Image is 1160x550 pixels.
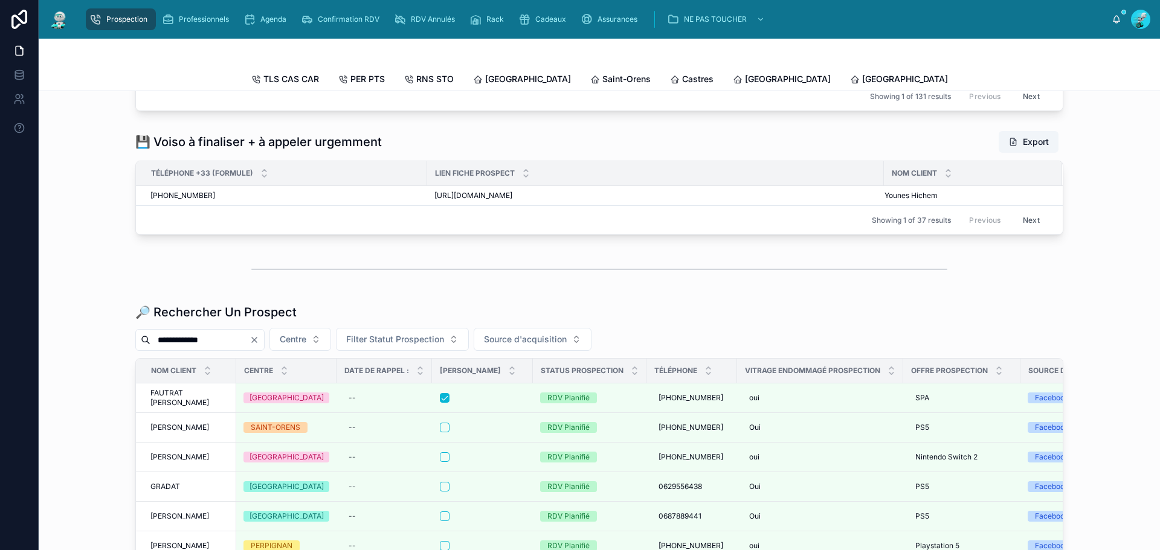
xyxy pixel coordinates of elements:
a: [GEOGRAPHIC_DATA] [243,392,329,403]
a: -- [344,507,425,526]
a: RDV Annulés [390,8,463,30]
span: [GEOGRAPHIC_DATA] [862,73,948,85]
div: [GEOGRAPHIC_DATA] [250,481,324,492]
span: Oui [749,511,761,521]
a: SAINT-ORENS [243,422,329,433]
a: [GEOGRAPHIC_DATA] [850,68,948,92]
span: Prospection [106,14,147,24]
span: oui [749,393,759,403]
button: Select Button [474,328,591,351]
a: PS5 [910,507,1013,526]
span: Date de Rappel : [344,366,409,376]
div: [GEOGRAPHIC_DATA] [250,392,324,403]
div: RDV Planifié [547,511,590,522]
div: RDV Planifié [547,481,590,492]
div: RDV Planifié [547,422,590,433]
button: Select Button [336,328,469,351]
div: -- [349,482,356,491]
div: Facebook [1035,392,1069,403]
span: [PERSON_NAME] [150,452,209,462]
span: Showing 1 of 131 results [870,92,951,101]
a: [GEOGRAPHIC_DATA] [243,481,329,492]
a: Oui [744,418,896,437]
a: RDV Planifié [540,452,639,462]
span: PER PTS [350,73,385,85]
span: Cadeaux [535,14,566,24]
div: -- [349,423,356,432]
span: Oui [749,482,761,491]
div: [GEOGRAPHIC_DATA] [250,511,324,522]
div: SAINT-ORENS [251,422,300,433]
span: [PERSON_NAME] [440,366,501,376]
span: [URL][DOMAIN_NAME] [434,191,512,200]
span: Téléphone [654,366,697,376]
span: RDV Annulés [411,14,455,24]
span: Agenda [260,14,286,24]
div: Facebook [1035,481,1069,492]
button: Select Button [269,328,331,351]
span: PS5 [915,482,929,491]
a: NE PAS TOUCHER [663,8,771,30]
span: Younes Hichem [884,191,938,200]
span: Status Prospection [541,366,623,376]
a: SPA [910,388,1013,408]
a: -- [344,477,425,496]
div: [GEOGRAPHIC_DATA] [250,452,324,462]
span: Saint-Orens [602,73,651,85]
span: 0687889441 [659,511,701,521]
span: Téléphone +33 (formule) [151,168,253,178]
div: Facebook [1035,452,1069,462]
a: Agenda [240,8,295,30]
span: oui [749,452,759,462]
a: Rack [466,8,512,30]
a: [GEOGRAPHIC_DATA] [243,511,329,522]
span: [PERSON_NAME] [150,423,209,432]
a: PS5 [910,418,1013,437]
span: Oui [749,423,761,432]
a: Facebook [1028,452,1130,462]
span: PS5 [915,423,929,432]
div: -- [349,452,356,462]
a: [URL][DOMAIN_NAME] [434,191,877,200]
div: RDV Planifié [547,392,590,403]
h1: 💾 Voiso à finaliser + à appeler urgemment [135,133,382,150]
div: scrollable content [80,6,1112,33]
a: [GEOGRAPHIC_DATA] [473,68,571,92]
a: RDV Planifié [540,392,639,403]
a: RDV Planifié [540,422,639,433]
a: Facebook [1028,511,1130,522]
a: oui [744,388,896,408]
a: Saint-Orens [590,68,651,92]
a: oui [744,447,896,467]
span: Centre [280,333,306,345]
a: [PHONE_NUMBER] [150,191,420,200]
span: Source d'acquisition [484,333,567,345]
span: Rack [486,14,504,24]
div: -- [349,393,356,403]
span: Lien Fiche Prospect [435,168,515,178]
span: [PHONE_NUMBER] [150,191,215,200]
img: App logo [48,10,70,29]
a: [PHONE_NUMBER] [654,418,730,437]
a: [GEOGRAPHIC_DATA] [243,452,329,462]
a: [PHONE_NUMBER] [654,447,730,467]
span: TLS CAS CAR [263,73,319,85]
span: GRADAT [150,482,180,491]
span: Nintendo Switch 2 [915,452,978,462]
a: Facebook [1028,392,1130,403]
span: Professionnels [179,14,229,24]
a: Cadeaux [515,8,575,30]
button: Export [999,131,1058,153]
a: Facebook [1028,422,1130,433]
span: [PHONE_NUMBER] [659,423,723,432]
span: NE PAS TOUCHER [684,14,747,24]
a: -- [344,388,425,408]
div: Facebook [1035,422,1069,433]
a: Nintendo Switch 2 [910,447,1013,467]
a: FAUTRAT [PERSON_NAME] [150,388,229,408]
a: Oui [744,507,896,526]
span: Nom Client [151,366,196,376]
span: Castres [682,73,714,85]
a: RDV Planifié [540,481,639,492]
